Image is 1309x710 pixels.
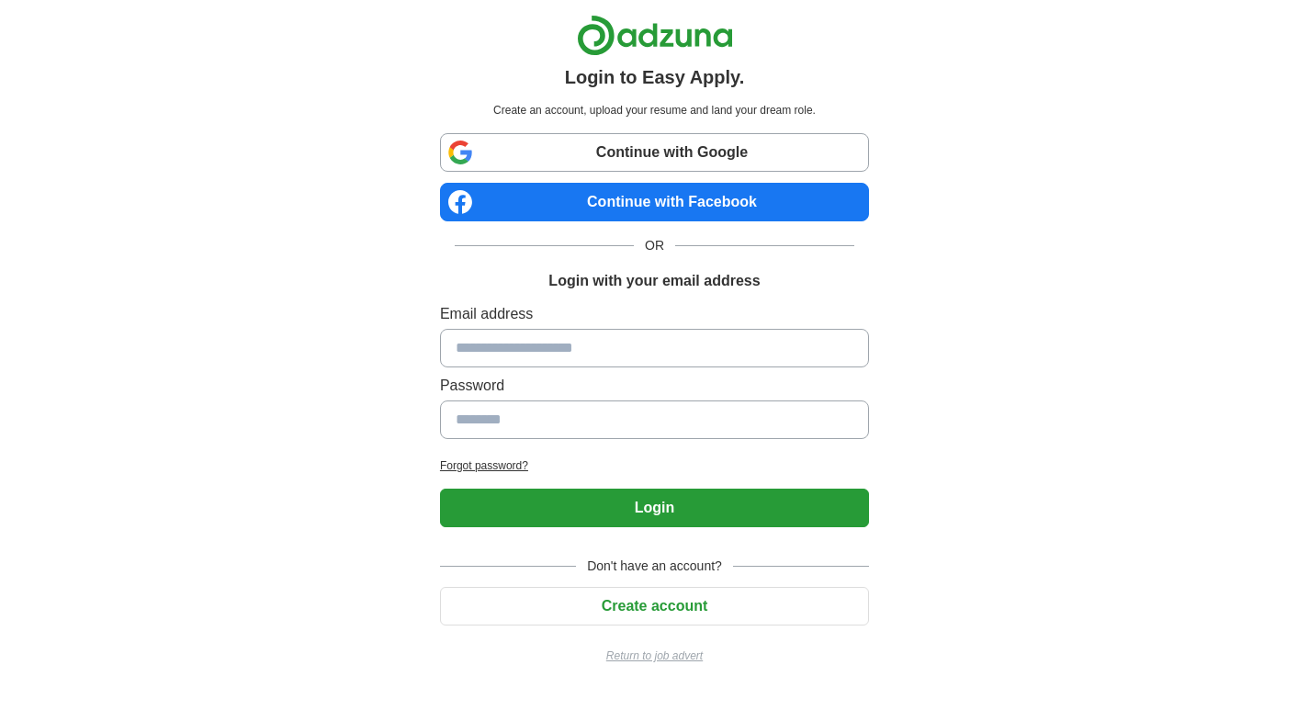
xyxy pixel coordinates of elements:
[548,270,760,292] h1: Login with your email address
[440,457,869,474] a: Forgot password?
[440,587,869,625] button: Create account
[440,489,869,527] button: Login
[440,183,869,221] a: Continue with Facebook
[576,557,733,576] span: Don't have an account?
[440,375,869,397] label: Password
[440,598,869,614] a: Create account
[577,15,733,56] img: Adzuna logo
[634,236,675,255] span: OR
[440,133,869,172] a: Continue with Google
[444,102,865,118] p: Create an account, upload your resume and land your dream role.
[440,648,869,664] a: Return to job advert
[440,303,869,325] label: Email address
[565,63,745,91] h1: Login to Easy Apply.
